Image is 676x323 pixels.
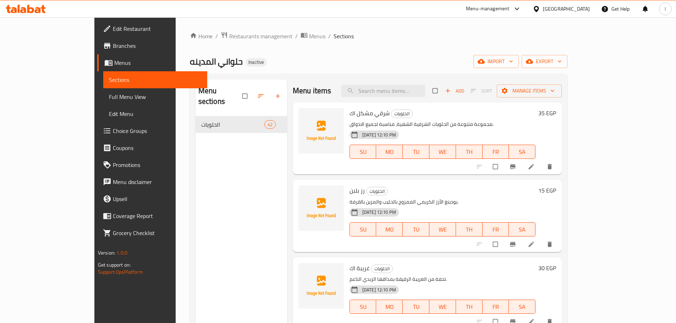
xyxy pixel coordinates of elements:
[372,264,392,273] span: الحلويات
[190,54,243,69] span: حلواني المدينه
[366,187,388,195] div: الحلويات
[253,88,270,104] span: Sort sections
[359,132,399,138] span: [DATE] 12:10 PM
[528,241,536,248] a: Edit menu item
[428,84,443,98] span: Select section
[264,120,276,129] div: items
[113,178,202,186] span: Menu disclaimer
[270,88,287,104] button: Add section
[443,85,466,96] button: Add
[350,185,365,196] span: رز بلبن
[198,85,242,107] h2: Menu sections
[113,161,202,169] span: Promotions
[298,263,344,308] img: غريبة اك
[432,302,453,312] span: WE
[113,127,202,135] span: Choice Groups
[403,222,429,236] button: TU
[538,185,556,195] h6: 15 EGP
[512,302,533,312] span: SA
[379,147,400,157] span: MO
[485,302,506,312] span: FR
[391,110,412,118] span: الحلويات
[479,57,513,66] span: import
[483,300,509,314] button: FR
[97,122,207,139] a: Choice Groups
[406,224,427,235] span: TU
[379,224,400,235] span: MO
[114,59,202,67] span: Menus
[350,222,377,236] button: SU
[473,55,519,68] button: import
[406,147,427,157] span: TU
[350,108,390,118] span: شرقي مشكل اك
[215,32,218,40] li: /
[350,145,377,159] button: SU
[97,54,207,71] a: Menus
[298,185,344,231] img: رز بلبن
[429,300,456,314] button: WE
[298,108,344,154] img: شرقي مشكل اك
[116,248,127,257] span: 1.0.0
[376,222,403,236] button: MO
[301,32,325,41] a: Menus
[293,85,331,96] h2: Menu items
[403,300,429,314] button: TU
[456,222,483,236] button: TH
[459,224,480,235] span: TH
[265,121,275,128] span: 42
[97,37,207,54] a: Branches
[376,145,403,159] button: MO
[246,58,267,67] div: Inactive
[489,238,504,251] span: Select to update
[485,147,506,157] span: FR
[456,300,483,314] button: TH
[97,224,207,241] a: Grocery Checklist
[367,187,388,195] span: الحلويات
[522,55,567,68] button: export
[113,195,202,203] span: Upsell
[432,147,453,157] span: WE
[109,93,202,101] span: Full Menu View
[229,32,292,40] span: Restaurants management
[512,147,533,157] span: SA
[353,302,374,312] span: SU
[350,300,377,314] button: SU
[403,145,429,159] button: TU
[221,32,292,41] a: Restaurants management
[502,87,556,95] span: Manage items
[538,263,556,273] h6: 30 EGP
[406,302,427,312] span: TU
[485,224,506,235] span: FR
[376,300,403,314] button: MO
[334,32,354,40] span: Sections
[201,120,264,129] div: الحلويات
[109,110,202,118] span: Edit Menu
[459,302,480,312] span: TH
[238,89,253,103] span: Select all sections
[103,105,207,122] a: Edit Menu
[98,260,131,269] span: Get support on:
[505,236,522,252] button: Branch-specific-item
[350,275,535,284] p: تحفة من الغريبة الرقيقة بمذاقها الزبدي الناعم.
[103,88,207,105] a: Full Menu View
[113,144,202,152] span: Coupons
[359,286,399,293] span: [DATE] 12:10 PM
[97,139,207,156] a: Coupons
[543,5,590,13] div: [GEOGRAPHIC_DATA]
[466,5,510,13] div: Menu-management
[98,267,143,277] a: Support.OpsPlatform
[246,59,267,65] span: Inactive
[512,224,533,235] span: SA
[97,20,207,37] a: Edit Restaurant
[196,116,287,133] div: الحلويات42
[196,113,287,136] nav: Menu sections
[665,5,666,13] span: I
[483,145,509,159] button: FR
[429,222,456,236] button: WE
[113,41,202,50] span: Branches
[350,120,535,129] p: مجموعة متنوعة من الحلويات الشرقية الشهية، مناسبة لجميع الاذواق.
[109,76,202,84] span: Sections
[97,190,207,207] a: Upsell
[359,209,399,216] span: [DATE] 12:10 PM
